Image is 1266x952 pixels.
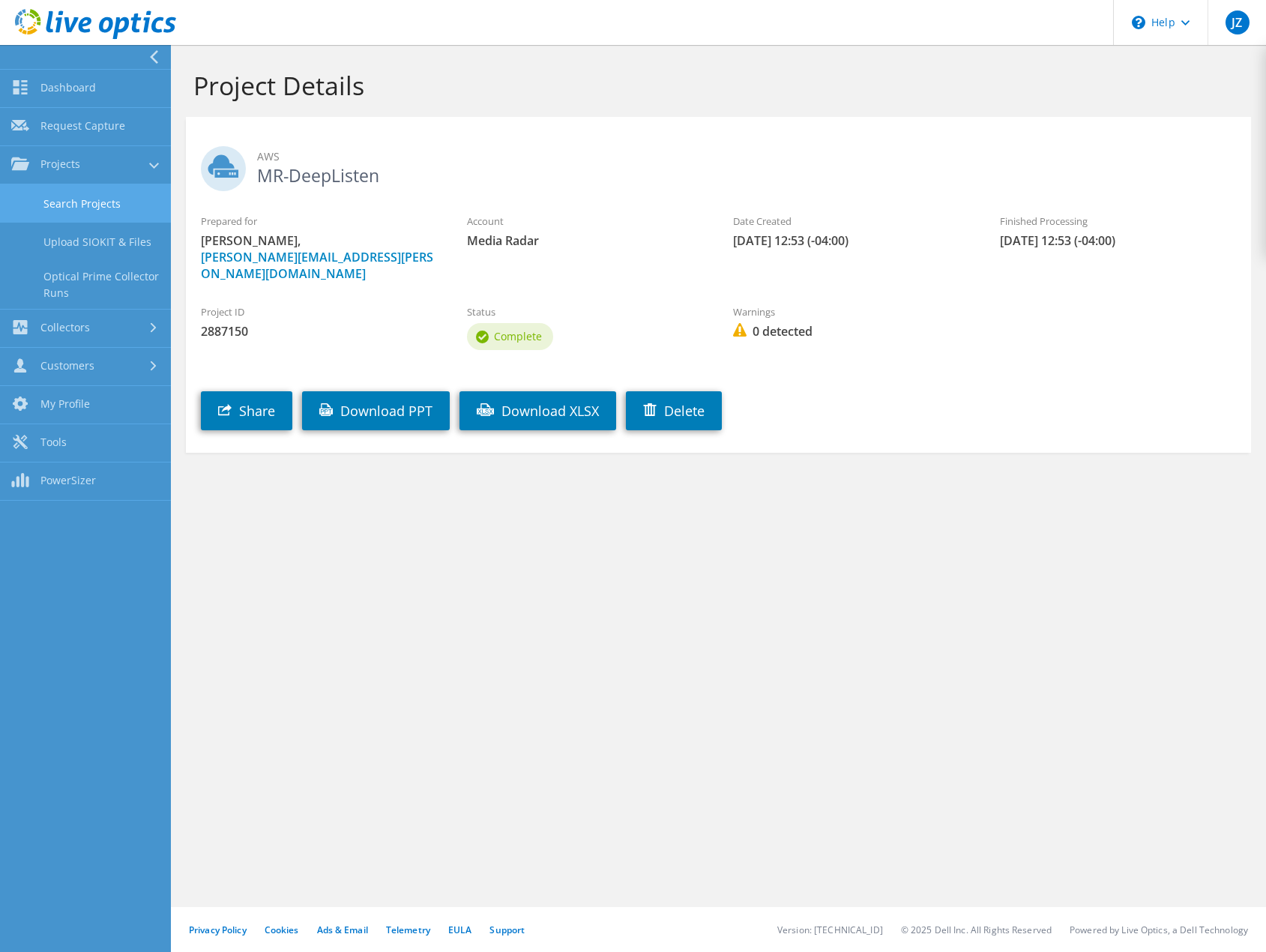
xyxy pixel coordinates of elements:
[201,323,437,340] span: 2887150
[201,214,437,229] label: Prepared for
[201,391,292,430] a: Share
[494,329,542,343] span: Complete
[467,232,703,249] span: Media Radar
[733,214,969,229] label: Date Created
[1132,16,1145,29] svg: \n
[777,924,883,936] li: Version: [TECHNICAL_ID]
[302,391,450,430] a: Download PPT
[489,924,525,936] a: Support
[201,146,1236,184] h2: MR-DeepListen
[317,924,368,936] a: Ads & Email
[201,232,437,282] span: [PERSON_NAME],
[733,323,969,340] span: 0 detected
[901,924,1052,936] li: © 2025 Dell Inc. All Rights Reserved
[189,924,247,936] a: Privacy Policy
[386,924,430,936] a: Telemetry
[1226,10,1250,34] span: JZ
[1000,232,1236,249] span: [DATE] 12:53 (-04:00)
[626,391,722,430] a: Delete
[467,304,703,319] label: Status
[1000,214,1236,229] label: Finished Processing
[265,924,299,936] a: Cookies
[193,70,1236,101] h1: Project Details
[201,249,433,282] a: [PERSON_NAME][EMAIL_ADDRESS][PERSON_NAME][DOMAIN_NAME]
[733,304,969,319] label: Warnings
[733,232,969,249] span: [DATE] 12:53 (-04:00)
[257,148,1236,165] span: AWS
[448,924,471,936] a: EULA
[467,214,703,229] label: Account
[201,304,437,319] label: Project ID
[1070,924,1248,936] li: Powered by Live Optics, a Dell Technology
[459,391,616,430] a: Download XLSX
